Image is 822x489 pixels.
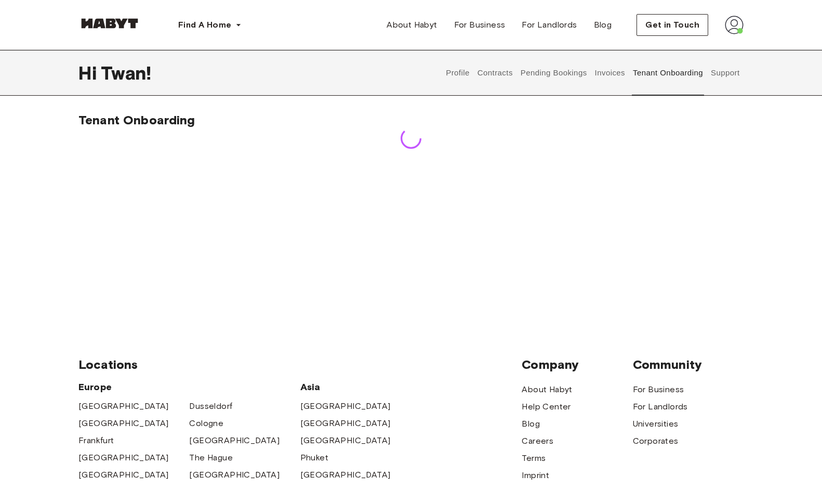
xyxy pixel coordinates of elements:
[170,15,250,35] button: Find A Home
[445,50,471,96] button: Profile
[522,452,546,465] a: Terms
[300,469,391,481] a: [GEOGRAPHIC_DATA]
[522,469,549,482] a: Imprint
[645,19,699,31] span: Get in Touch
[78,381,300,393] span: Europe
[78,417,169,430] a: [GEOGRAPHIC_DATA]
[78,18,141,29] img: Habyt
[300,381,411,393] span: Asia
[632,50,705,96] button: Tenant Onboarding
[300,417,391,430] a: [GEOGRAPHIC_DATA]
[476,50,514,96] button: Contracts
[633,435,679,447] a: Corporates
[633,383,684,396] a: For Business
[454,19,506,31] span: For Business
[189,434,280,447] a: [GEOGRAPHIC_DATA]
[522,19,577,31] span: For Landlords
[594,19,612,31] span: Blog
[300,452,328,464] a: Phuket
[78,62,101,84] span: Hi
[178,19,231,31] span: Find A Home
[637,14,708,36] button: Get in Touch
[78,357,522,372] span: Locations
[189,469,280,481] a: [GEOGRAPHIC_DATA]
[522,418,540,430] a: Blog
[189,417,223,430] a: Cologne
[725,16,744,34] img: avatar
[522,357,632,372] span: Company
[709,50,741,96] button: Support
[633,401,688,413] a: For Landlords
[519,50,588,96] button: Pending Bookings
[522,383,572,396] a: About Habyt
[442,50,744,96] div: user profile tabs
[513,15,585,35] a: For Landlords
[78,469,169,481] a: [GEOGRAPHIC_DATA]
[633,418,679,430] a: Universities
[78,112,195,127] span: Tenant Onboarding
[300,400,391,413] a: [GEOGRAPHIC_DATA]
[446,15,514,35] a: For Business
[387,19,437,31] span: About Habyt
[189,400,232,413] a: Dusseldorf
[78,400,169,413] a: [GEOGRAPHIC_DATA]
[593,50,626,96] button: Invoices
[78,452,169,464] a: [GEOGRAPHIC_DATA]
[522,435,553,447] a: Careers
[78,434,114,447] a: Frankfurt
[189,452,233,464] a: The Hague
[378,15,445,35] a: About Habyt
[586,15,620,35] a: Blog
[633,357,744,372] span: Community
[300,434,391,447] a: [GEOGRAPHIC_DATA]
[101,62,151,84] span: Twan !
[522,401,571,413] a: Help Center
